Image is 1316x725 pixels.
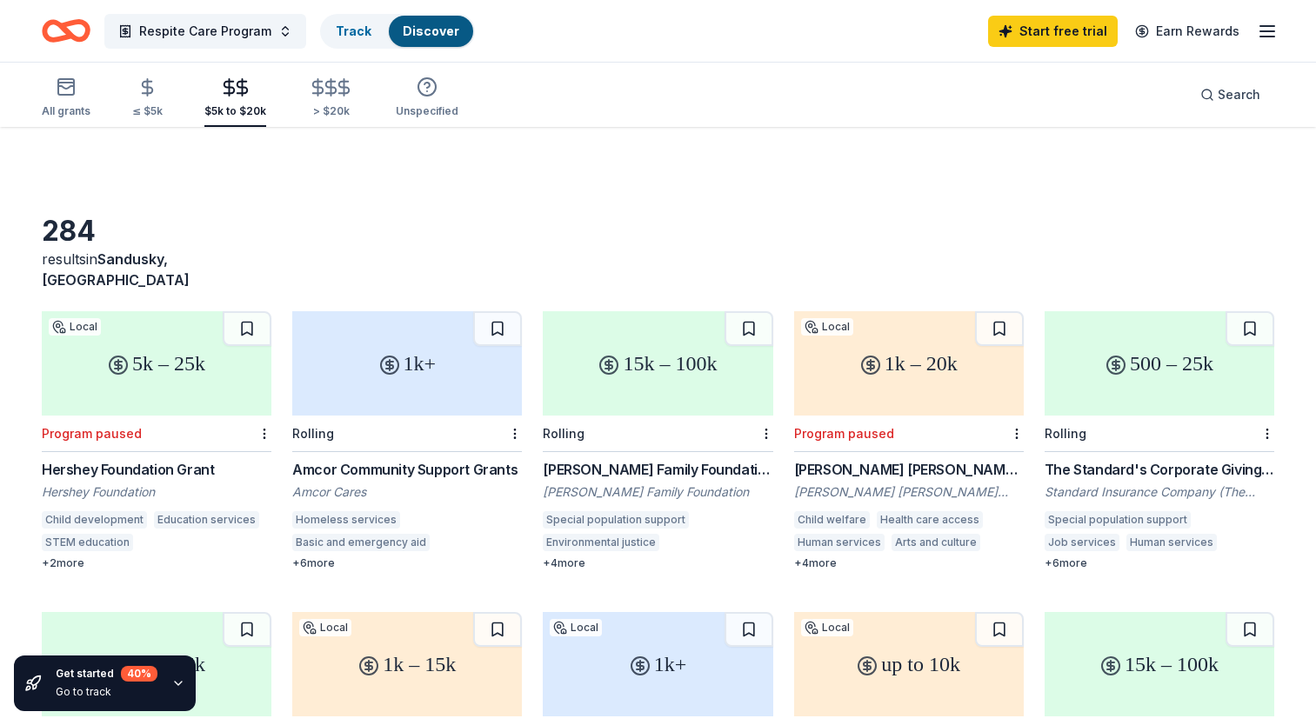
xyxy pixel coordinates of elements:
div: + 2 more [42,556,271,570]
div: Go to track [56,685,157,699]
div: Child development [42,511,147,529]
div: The Standard's Corporate Giving Program [1045,459,1274,480]
div: All grants [42,104,90,118]
div: [PERSON_NAME] [PERSON_NAME] Foundation Grant [794,459,1024,480]
div: Human services [794,534,885,551]
div: [PERSON_NAME] Family Foundation [543,483,772,501]
div: Program paused [42,426,142,441]
a: 1k+RollingAmcor Community Support GrantsAmcor CaresHomeless servicesBasic and emergency aidJob se... [292,311,522,570]
button: ≤ $5k [132,70,163,127]
a: Start free trial [988,16,1118,47]
div: 40 % [121,666,157,682]
div: Program paused [794,426,894,441]
div: Job services [437,534,511,551]
div: Health care access [877,511,983,529]
a: 500 – 25kRollingThe Standard's Corporate Giving ProgramStandard Insurance Company (The Standard)S... [1045,311,1274,570]
div: Unspecified [396,104,458,118]
div: Hershey Foundation Grant [42,459,271,480]
div: $5k to $20k [204,104,266,118]
div: Child welfare [794,511,870,529]
button: All grants [42,70,90,127]
button: > $20k [308,70,354,127]
div: Environmental justice [543,534,659,551]
div: Rolling [1045,426,1086,441]
a: 1k – 20kLocalProgram paused[PERSON_NAME] [PERSON_NAME] Foundation Grant[PERSON_NAME] [PERSON_NAME... [794,311,1024,570]
div: up to 10k [794,612,1024,716]
div: + 4 more [543,556,772,570]
div: 1k – 20k [794,311,1024,416]
button: Respite Care Program [104,14,306,49]
div: ≤ $5k [132,104,163,118]
a: 15k – 100kRolling[PERSON_NAME] Family Foundation Grants[PERSON_NAME] Family FoundationSpecial pop... [543,311,772,570]
div: Local [299,619,351,636]
div: Hershey Foundation [42,483,271,501]
div: Education services [154,511,259,529]
div: 15k – 100k [543,311,772,416]
a: Earn Rewards [1125,16,1250,47]
div: 1k+ [292,311,522,416]
a: Track [336,23,371,38]
div: 1k – 15k [292,612,522,716]
button: TrackDiscover [320,14,475,49]
div: Local [801,619,853,636]
div: 500 – 25k [1045,311,1274,416]
div: 5k – 25k [42,311,271,416]
div: STEM education [42,534,133,551]
div: Local [49,318,101,336]
div: > $20k [308,104,354,118]
div: 284 [42,214,271,249]
div: Local [550,619,602,636]
div: Human services [1126,534,1217,551]
div: Amcor Community Support Grants [292,459,522,480]
div: Homeless services [292,511,400,529]
div: 15k – 100k [1045,612,1274,716]
div: Standard Insurance Company (The Standard) [1045,483,1274,501]
div: + 4 more [794,556,1024,570]
div: results [42,249,271,290]
button: Unspecified [396,70,458,127]
a: Discover [403,23,459,38]
div: [PERSON_NAME] [PERSON_NAME] Charitable Foundation [794,483,1024,501]
div: + 6 more [1045,556,1274,570]
div: Amcor Cares [292,483,522,501]
div: Rolling [292,426,334,441]
div: Rolling [543,426,585,441]
a: 5k – 25kLocalProgram pausedHershey Foundation GrantHershey FoundationChild developmentEducation s... [42,311,271,570]
div: [PERSON_NAME] Family Foundation Grants [543,459,772,480]
div: 5k – 25k [42,612,271,716]
span: in [42,250,190,289]
div: 1k+ [543,612,772,716]
div: Arts and culture [892,534,980,551]
div: Basic and emergency aid [292,534,430,551]
span: Respite Care Program [139,21,271,42]
a: Home [42,10,90,51]
div: Special population support [543,511,689,529]
div: + 6 more [292,556,522,570]
span: Sandusky, [GEOGRAPHIC_DATA] [42,250,190,289]
span: Search [1218,84,1260,105]
div: Get started [56,666,157,682]
div: Job services [1045,534,1119,551]
div: Special population support [1045,511,1191,529]
div: Local [801,318,853,336]
button: Search [1186,77,1274,112]
button: $5k to $20k [204,70,266,127]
